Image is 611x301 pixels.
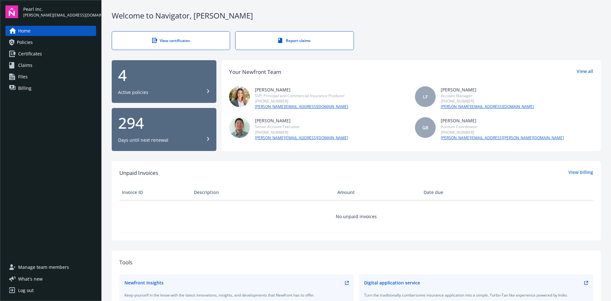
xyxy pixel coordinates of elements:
div: Digital application service [364,279,420,286]
th: Invoice ID [119,185,191,200]
span: Certificates [18,49,42,59]
span: Files [18,72,28,82]
th: Date due [421,185,493,200]
div: Account Coordinator [441,124,564,129]
div: Days until next renewal [118,137,168,143]
a: Manage team members [5,262,96,272]
div: Senior Account Executive [255,124,348,129]
a: [PERSON_NAME][EMAIL_ADDRESS][DOMAIN_NAME] [255,135,348,141]
th: Amount [335,185,421,200]
td: No unpaid invoices [119,200,593,233]
img: navigator-logo.svg [5,5,18,18]
div: [PHONE_NUMBER] [441,98,534,104]
img: photo [229,86,250,107]
div: Welcome to Navigator , [PERSON_NAME] [112,10,601,21]
div: Account Manager [441,93,534,98]
button: 4Active policies [112,60,216,103]
a: [PERSON_NAME][EMAIL_ADDRESS][PERSON_NAME][DOMAIN_NAME] [441,135,564,141]
span: Home [18,26,31,36]
a: View certificates [112,31,230,50]
div: Your Newfront Team [229,68,281,76]
a: Certificates [5,49,96,59]
div: Tools [119,258,593,267]
a: [PERSON_NAME][EMAIL_ADDRESS][DOMAIN_NAME] [441,104,534,110]
a: Report claims [235,31,354,50]
a: View all [577,68,593,76]
a: [PERSON_NAME][EMAIL_ADDRESS][DOMAIN_NAME] [255,104,348,110]
div: View certificates [125,38,217,43]
a: Home [5,26,96,36]
span: Manage team members [18,262,69,272]
div: Turn the traditionally cumbersome insurance application into a simple, Turbo-Tax like experience ... [364,292,588,298]
span: GB [422,124,428,131]
span: Unpaid Invoices [119,169,158,177]
a: Files [5,72,96,82]
div: [PERSON_NAME] [255,86,348,93]
div: [PHONE_NUMBER] [441,130,564,135]
th: Description [191,185,335,200]
div: [PHONE_NUMBER] [255,130,348,135]
div: SVP, Principal and Commercial Insurance Producer [255,93,348,98]
div: [PERSON_NAME] [441,86,534,93]
div: Log out [18,285,34,296]
button: 294Days until next renewal [112,108,216,151]
span: Pearl Inc. [23,6,96,12]
a: View billing [568,169,593,177]
span: What ' s new [18,276,43,282]
span: Billing [18,83,32,93]
span: LF [423,93,428,100]
button: Pearl Inc.[PERSON_NAME][EMAIL_ADDRESS][DOMAIN_NAME] [23,5,96,18]
button: What's new [5,276,53,282]
div: Report claims [248,38,341,43]
div: 4 [118,68,210,83]
div: [PHONE_NUMBER] [255,98,348,104]
a: Policies [5,37,96,47]
div: [PERSON_NAME] [255,117,348,124]
a: Claims [5,60,96,70]
div: Keep yourself in the know with the latest innovations, insights, and developments that Newfront h... [124,292,349,298]
div: [PERSON_NAME] [441,117,564,124]
span: Claims [18,60,32,70]
div: Active policies [118,89,148,96]
a: Billing [5,83,96,93]
div: 294 [118,115,210,131]
span: Policies [17,37,33,47]
img: photo [229,117,250,138]
span: [PERSON_NAME][EMAIL_ADDRESS][DOMAIN_NAME] [23,12,96,18]
div: Newfront Insights [124,279,164,286]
